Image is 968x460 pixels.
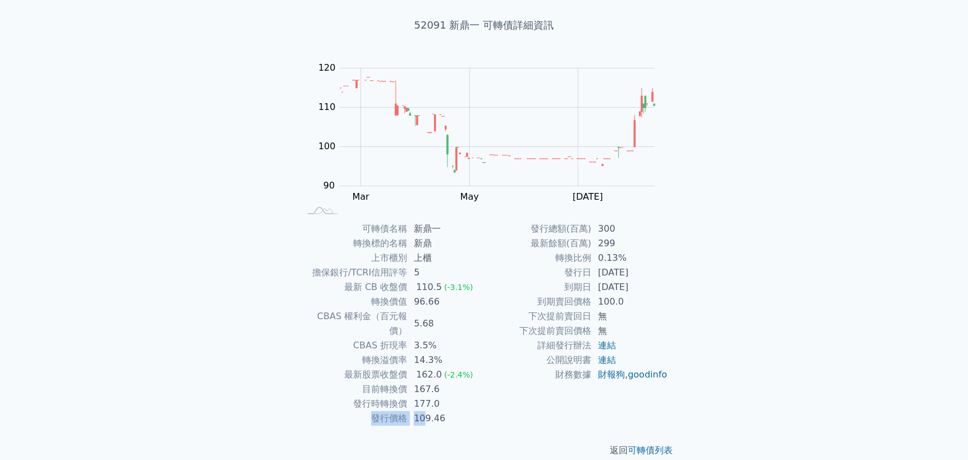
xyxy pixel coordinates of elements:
[591,236,668,251] td: 299
[484,236,591,251] td: 最新餘額(百萬)
[573,192,603,203] tspan: [DATE]
[323,181,335,191] tspan: 90
[912,406,968,460] iframe: Chat Widget
[591,367,668,382] td: ,
[407,397,484,411] td: 177.0
[484,280,591,295] td: 到期日
[300,367,407,382] td: 最新股票收盤價
[407,251,484,265] td: 上櫃
[407,222,484,236] td: 新鼎一
[407,353,484,367] td: 14.3%
[591,222,668,236] td: 300
[484,265,591,280] td: 發行日
[353,192,370,203] tspan: Mar
[300,265,407,280] td: 擔保銀行/TCRI信用評等
[407,338,484,353] td: 3.5%
[407,411,484,426] td: 109.46
[591,280,668,295] td: [DATE]
[407,309,484,338] td: 5.68
[460,192,479,203] tspan: May
[300,295,407,309] td: 轉換價值
[598,355,616,365] a: 連結
[591,265,668,280] td: [DATE]
[318,63,336,73] tspan: 120
[414,367,444,382] div: 162.0
[444,283,473,292] span: (-3.1%)
[591,295,668,309] td: 100.0
[484,324,591,338] td: 下次提前賣回價格
[300,236,407,251] td: 轉換標的名稱
[300,382,407,397] td: 目前轉換價
[598,369,625,380] a: 財報狗
[300,280,407,295] td: 最新 CB 收盤價
[591,324,668,338] td: 無
[407,382,484,397] td: 167.6
[484,367,591,382] td: 財務數據
[300,397,407,411] td: 發行時轉換價
[286,17,682,33] h1: 52091 新鼎一 可轉債詳細資訊
[484,338,591,353] td: 詳細發行辦法
[414,280,444,295] div: 110.5
[484,309,591,324] td: 下次提前賣回日
[407,295,484,309] td: 96.66
[318,102,336,113] tspan: 110
[912,406,968,460] div: 聊天小工具
[313,63,672,226] g: Chart
[628,445,673,456] a: 可轉債列表
[300,222,407,236] td: 可轉債名稱
[286,444,682,457] p: 返回
[407,265,484,280] td: 5
[300,411,407,426] td: 發行價格
[444,370,473,379] span: (-2.4%)
[300,353,407,367] td: 轉換溢價率
[484,251,591,265] td: 轉換比例
[628,369,667,380] a: goodinfo
[300,338,407,353] td: CBAS 折現率
[300,309,407,338] td: CBAS 權利金（百元報價）
[591,251,668,265] td: 0.13%
[598,340,616,351] a: 連結
[407,236,484,251] td: 新鼎
[318,141,336,152] tspan: 100
[591,309,668,324] td: 無
[484,222,591,236] td: 發行總額(百萬)
[484,353,591,367] td: 公開說明書
[300,251,407,265] td: 上市櫃別
[484,295,591,309] td: 到期賣回價格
